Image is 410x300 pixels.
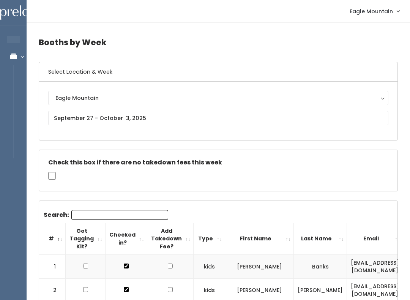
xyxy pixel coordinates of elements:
[342,3,407,19] a: Eagle Mountain
[55,94,381,102] div: Eagle Mountain
[147,223,194,254] th: Add Takedown Fee?: activate to sort column ascending
[294,255,347,279] td: Banks
[106,223,147,254] th: Checked in?: activate to sort column ascending
[347,223,403,254] th: Email: activate to sort column ascending
[39,255,66,279] td: 1
[48,111,388,125] input: September 27 - October 3, 2025
[48,159,388,166] h5: Check this box if there are no takedown fees this week
[350,7,393,16] span: Eagle Mountain
[39,32,398,53] h4: Booths by Week
[39,62,397,82] h6: Select Location & Week
[347,255,403,279] td: [EMAIL_ADDRESS][DOMAIN_NAME]
[194,223,225,254] th: Type: activate to sort column ascending
[44,210,168,220] label: Search:
[48,91,388,105] button: Eagle Mountain
[39,223,66,254] th: #: activate to sort column descending
[225,255,294,279] td: [PERSON_NAME]
[66,223,106,254] th: Got Tagging Kit?: activate to sort column ascending
[225,223,294,254] th: First Name: activate to sort column ascending
[71,210,168,220] input: Search:
[194,255,225,279] td: kids
[294,223,347,254] th: Last Name: activate to sort column ascending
